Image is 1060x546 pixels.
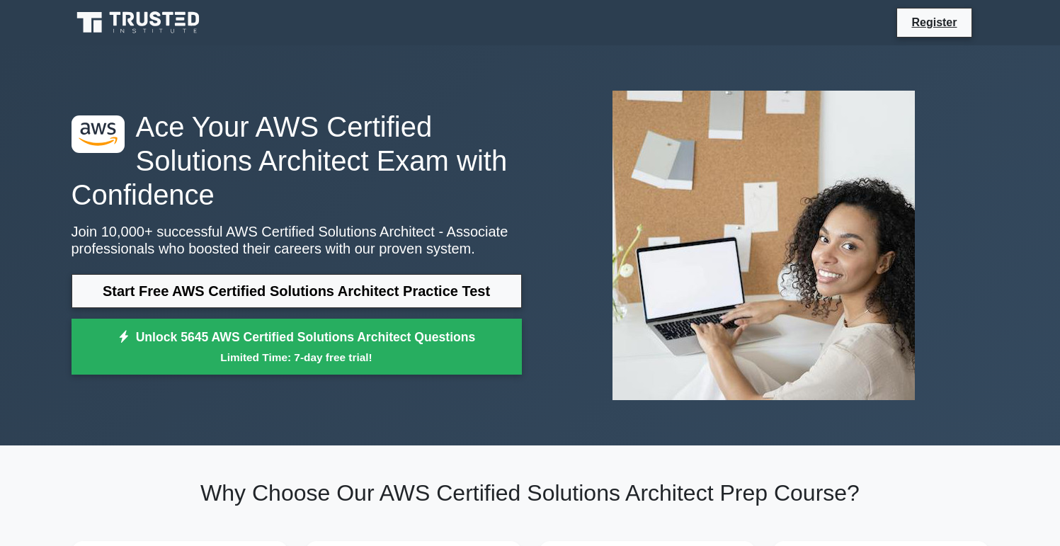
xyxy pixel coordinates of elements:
p: Join 10,000+ successful AWS Certified Solutions Architect - Associate professionals who boosted t... [72,223,522,257]
a: Start Free AWS Certified Solutions Architect Practice Test [72,274,522,308]
h2: Why Choose Our AWS Certified Solutions Architect Prep Course? [72,479,989,506]
a: Register [903,13,965,31]
small: Limited Time: 7-day free trial! [89,349,504,365]
a: Unlock 5645 AWS Certified Solutions Architect QuestionsLimited Time: 7-day free trial! [72,319,522,375]
h1: Ace Your AWS Certified Solutions Architect Exam with Confidence [72,110,522,212]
